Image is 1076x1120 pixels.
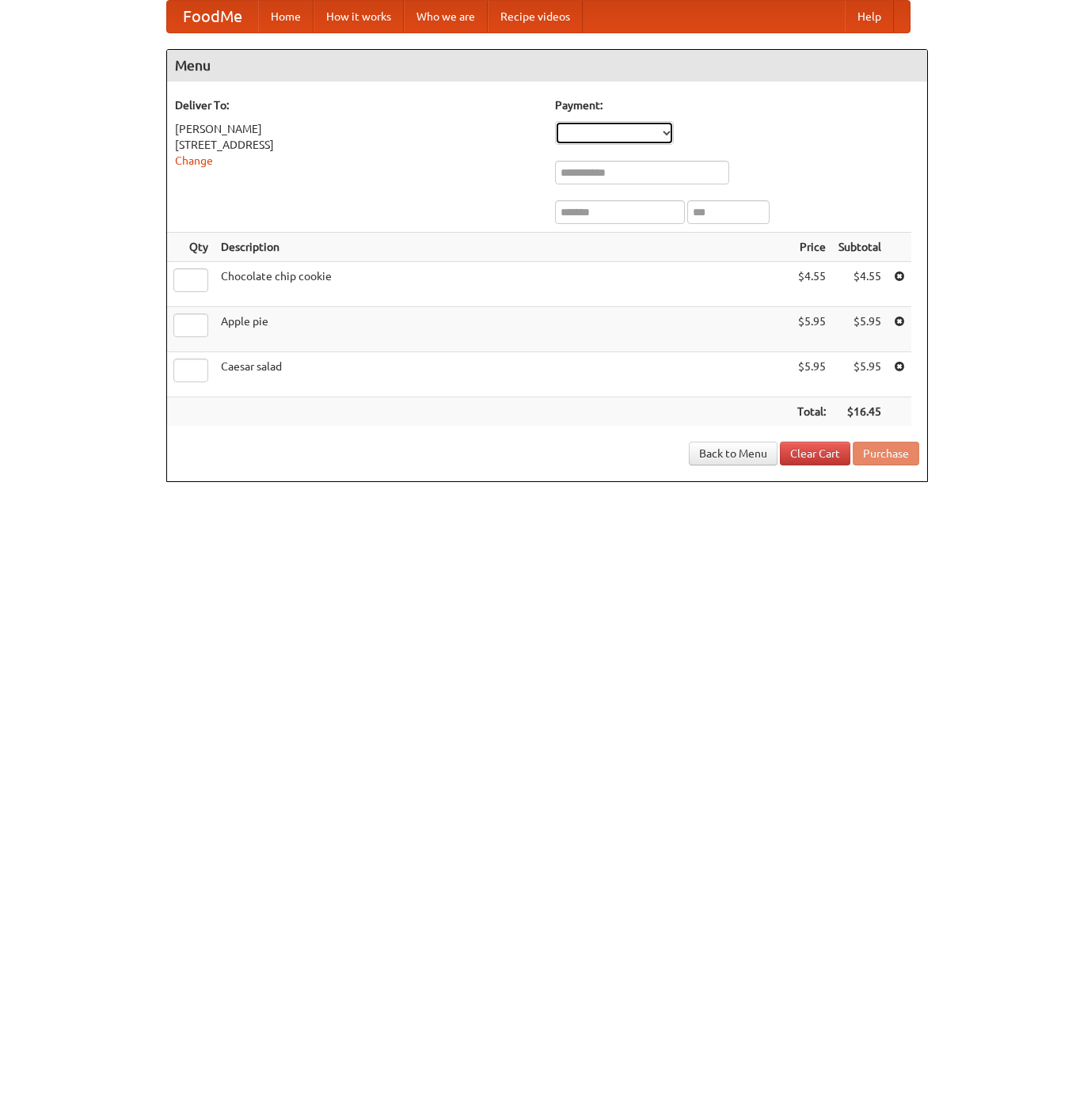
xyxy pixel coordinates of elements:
a: Back to Menu [689,442,778,465]
td: $5.95 [832,352,888,397]
a: Clear Cart [780,442,850,465]
td: $5.95 [791,307,832,352]
th: Description [215,233,791,262]
th: Subtotal [832,233,888,262]
div: [STREET_ADDRESS] [175,137,539,153]
a: FoodMe [167,1,258,32]
a: Recipe videos [488,1,583,32]
th: Total: [791,397,832,427]
h5: Payment: [555,97,919,113]
a: Home [258,1,314,32]
td: Apple pie [215,307,791,352]
td: $4.55 [791,262,832,307]
h4: Menu [167,50,927,82]
a: Change [175,154,213,167]
a: How it works [314,1,404,32]
th: $16.45 [832,397,888,427]
td: $4.55 [832,262,888,307]
td: $5.95 [832,307,888,352]
th: Qty [167,233,215,262]
td: Caesar salad [215,352,791,397]
th: Price [791,233,832,262]
button: Purchase [853,442,919,465]
div: [PERSON_NAME] [175,121,539,137]
a: Help [845,1,894,32]
a: Who we are [404,1,488,32]
h5: Deliver To: [175,97,539,113]
td: $5.95 [791,352,832,397]
td: Chocolate chip cookie [215,262,791,307]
